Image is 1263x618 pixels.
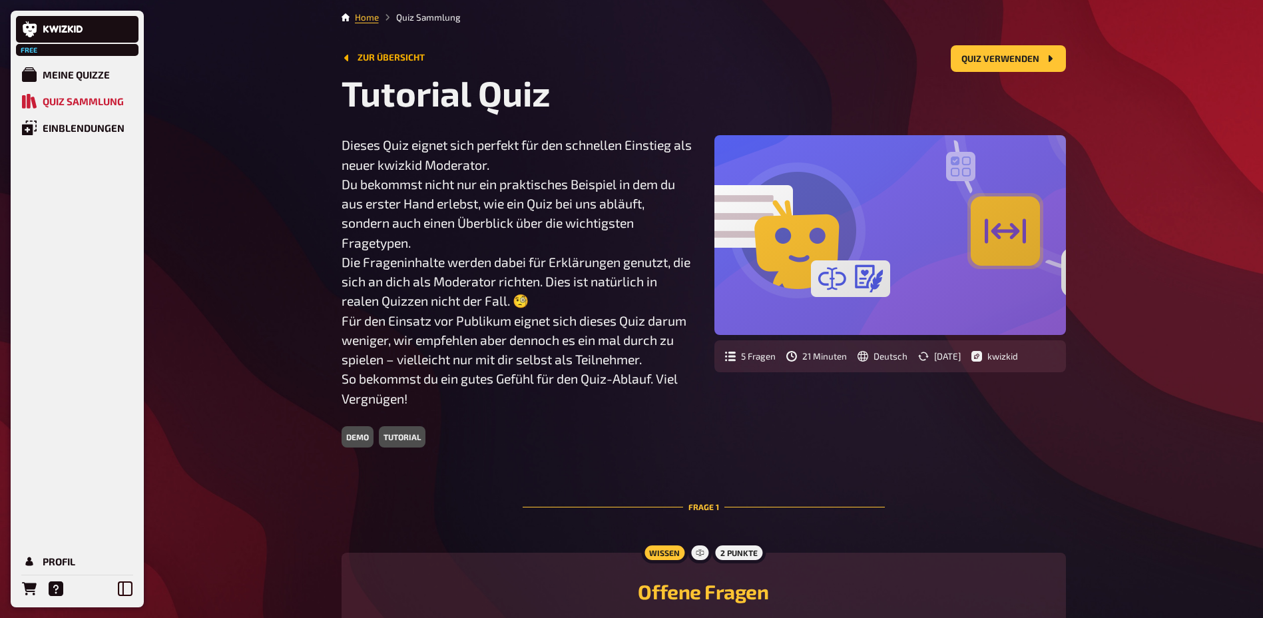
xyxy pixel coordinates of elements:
[43,575,69,602] a: Hilfe
[858,351,907,362] div: Sprache der Frageninhalte
[43,122,125,134] div: Einblendungen
[379,426,425,448] div: tutorial
[43,69,110,81] div: Meine Quizze
[918,351,961,362] div: Letztes Update
[641,542,688,563] div: Wissen
[17,46,41,54] span: Free
[16,548,138,575] a: Profil
[379,11,461,24] li: Quiz Sammlung
[355,12,379,23] a: Home
[342,135,693,408] p: Dieses Quiz eignet sich perfekt für den schnellen Einstieg als neuer kwizkid Moderator. Du bekomm...
[16,88,138,115] a: Quiz Sammlung
[43,95,124,107] div: Quiz Sammlung
[358,579,1050,603] h2: Offene Fragen
[342,53,425,63] button: Zur Übersicht
[786,351,847,362] div: Geschätzte Dauer
[725,351,776,362] div: Anzahl der Fragen
[712,542,766,563] div: 2 Punkte
[342,72,1066,114] h1: Tutorial Quiz
[16,575,43,602] a: Bestellungen
[355,11,379,24] li: Home
[523,469,885,545] div: Frage 1
[16,61,138,88] a: Meine Quizze
[951,45,1066,72] button: Quiz verwenden
[342,53,425,65] a: Zur Übersicht
[43,555,75,567] div: Profil
[971,351,1018,362] div: Author
[16,115,138,141] a: Einblendungen
[342,426,374,448] div: demo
